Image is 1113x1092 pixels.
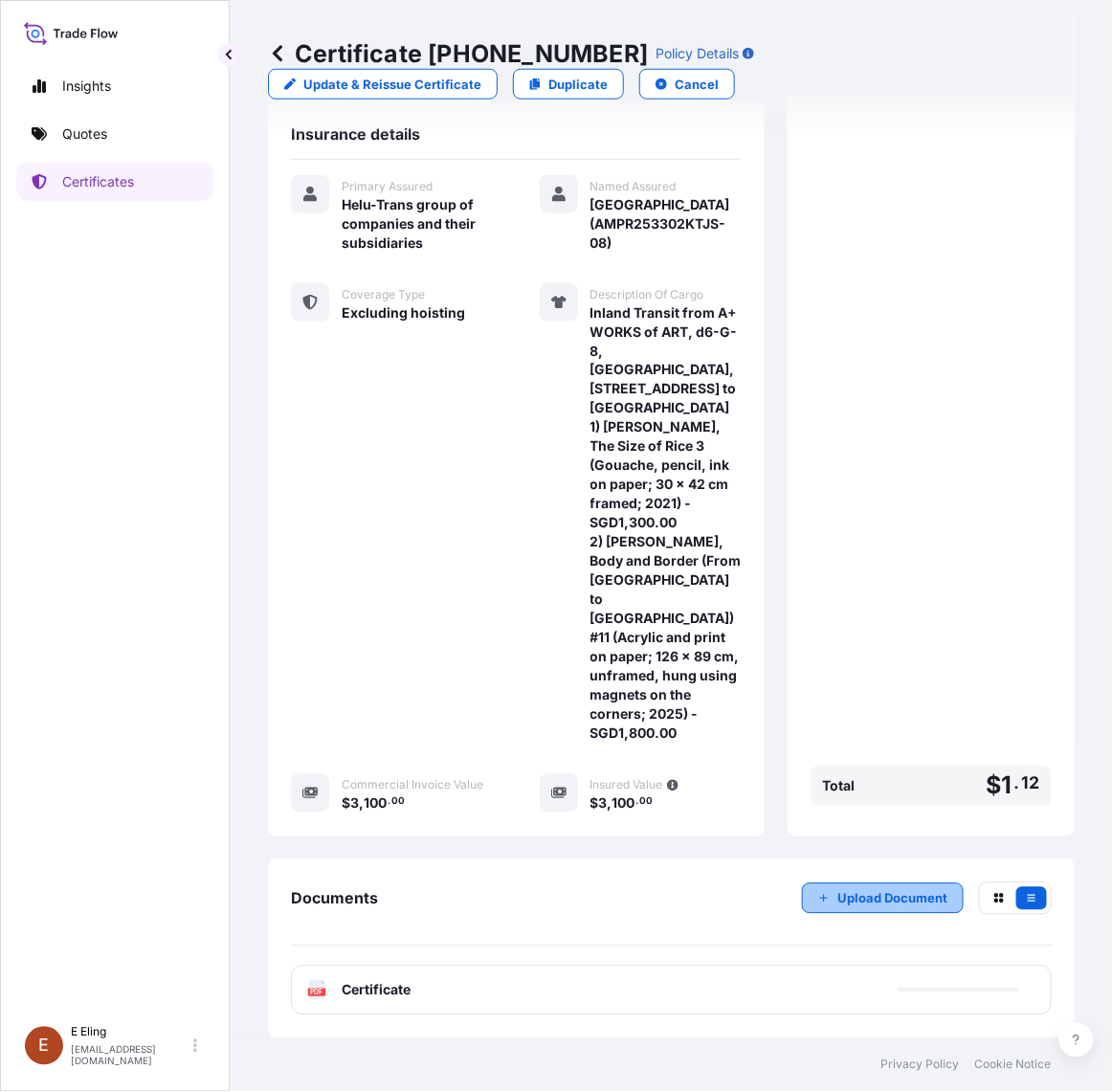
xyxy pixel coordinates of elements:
[513,69,624,100] a: Duplicate
[612,797,635,811] span: 100
[639,799,653,806] span: 00
[548,75,608,94] p: Duplicate
[342,287,425,302] span: Coverage Type
[590,287,704,302] span: Description Of Cargo
[599,797,608,811] span: 3
[1002,774,1013,798] span: 1
[342,303,465,323] span: Excluding hoisting
[342,797,350,811] span: $
[391,799,405,806] span: 00
[822,777,855,796] span: Total
[71,1025,189,1040] p: E Eling
[1014,778,1020,790] span: .
[590,303,743,744] span: Inland Transit from A+ WORKS of ART, d6-G-8, [GEOGRAPHIC_DATA], [STREET_ADDRESS] to [GEOGRAPHIC_D...
[975,1058,1052,1073] a: Cookie Notice
[1022,778,1040,790] span: 12
[303,75,481,94] p: Update & Reissue Certificate
[364,797,387,811] span: 100
[62,77,111,96] p: Insights
[802,883,964,914] button: Upload Document
[342,195,494,253] span: Helu-Trans group of companies and their subsidiaries
[311,990,323,996] text: PDF
[16,67,213,105] a: Insights
[62,124,107,144] p: Quotes
[16,115,213,153] a: Quotes
[350,797,359,811] span: 3
[881,1058,960,1073] a: Privacy Policy
[675,75,719,94] p: Cancel
[388,799,390,806] span: .
[342,778,483,793] span: Commercial Invoice Value
[635,799,638,806] span: .
[656,44,739,63] p: Policy Details
[590,778,663,793] span: Insured Value
[39,1036,50,1056] span: E
[359,797,364,811] span: ,
[268,38,648,69] p: Certificate [PHONE_NUMBER]
[62,172,134,191] p: Certificates
[639,69,735,100] button: Cancel
[342,179,433,194] span: Primary Assured
[608,797,612,811] span: ,
[342,981,411,1000] span: Certificate
[16,163,213,201] a: Certificates
[590,179,677,194] span: Named Assured
[837,889,947,908] p: Upload Document
[590,797,599,811] span: $
[71,1044,189,1067] p: [EMAIL_ADDRESS][DOMAIN_NAME]
[291,889,378,908] span: Documents
[590,195,743,253] span: [GEOGRAPHIC_DATA] (AMPR253302KTJS-08)
[268,69,498,100] a: Update & Reissue Certificate
[986,774,1001,798] span: $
